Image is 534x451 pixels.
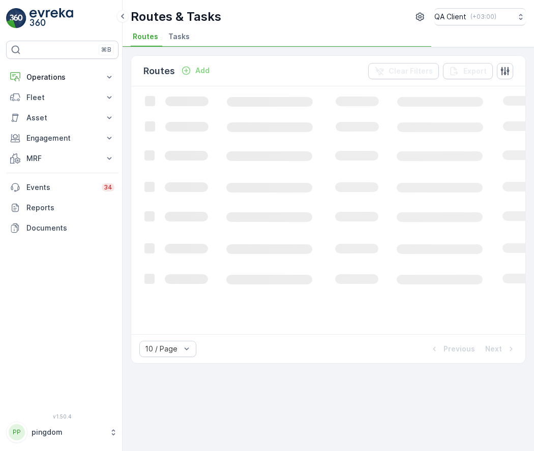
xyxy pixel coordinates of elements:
button: Fleet [6,87,118,108]
p: ⌘B [101,46,111,54]
p: 34 [104,183,112,191]
p: Routes [143,64,175,78]
span: Tasks [168,31,190,42]
button: Operations [6,67,118,87]
p: Fleet [26,92,98,103]
img: logo [6,8,26,28]
p: Operations [26,72,98,82]
img: logo_light-DOdMpM7g.png [29,8,73,28]
button: Export [443,63,493,79]
p: Add [195,66,210,76]
button: QA Client(+03:00) [434,8,526,25]
div: PP [9,424,25,440]
a: Events34 [6,177,118,198]
p: Events [26,182,96,192]
button: Clear Filters [368,63,439,79]
p: Routes & Tasks [131,9,221,25]
button: Engagement [6,128,118,148]
p: QA Client [434,12,466,22]
button: Previous [428,343,476,355]
p: Clear Filters [389,66,433,76]
a: Documents [6,218,118,238]
button: Asset [6,108,118,128]
p: ( +03:00 ) [470,13,496,21]
span: v 1.50.4 [6,413,118,420]
p: Documents [26,223,114,233]
p: MRF [26,153,98,164]
p: Reports [26,203,114,213]
a: Reports [6,198,118,218]
p: Previous [443,344,475,354]
p: Next [485,344,502,354]
button: Add [177,65,214,77]
button: MRF [6,148,118,169]
p: pingdom [32,427,104,437]
span: Routes [133,31,158,42]
button: Next [484,343,517,355]
p: Engagement [26,133,98,143]
p: Asset [26,113,98,123]
p: Export [463,66,487,76]
button: PPpingdom [6,422,118,443]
